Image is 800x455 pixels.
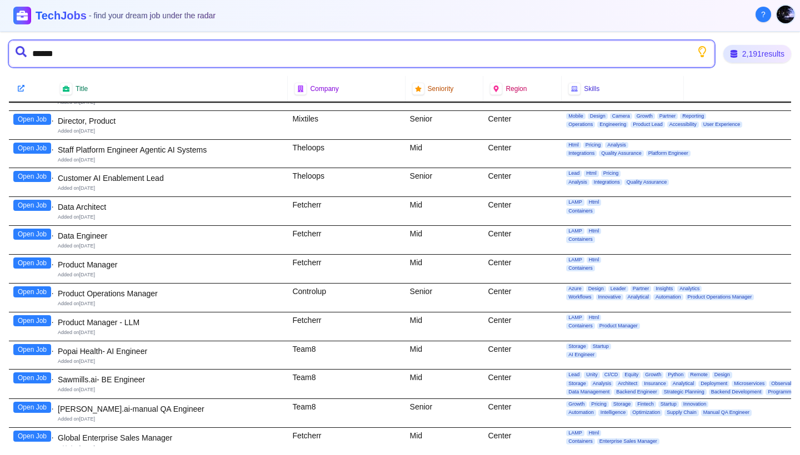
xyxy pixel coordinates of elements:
[598,410,628,416] span: Intelligence
[58,201,283,213] div: Data Architect
[406,399,484,427] div: Senior
[681,401,709,407] span: Innovation
[58,317,283,328] div: Product Manager - LLM
[584,170,599,176] span: Html
[602,372,621,378] span: CI/CD
[566,236,595,242] span: Containers
[566,122,595,128] span: Operations
[58,156,283,164] div: Added on [DATE]
[597,122,628,128] span: Engineering
[635,401,656,407] span: Fintech
[288,255,405,283] div: Fetcherr
[288,168,405,196] div: Theloops
[566,410,596,416] span: Automation
[58,386,283,393] div: Added on [DATE]
[288,197,405,225] div: Fetcherr
[58,432,283,443] div: Global Enterprise Sales Manager
[589,401,609,407] span: Pricing
[483,255,562,283] div: Center
[608,286,628,292] span: Leader
[428,84,454,93] span: Seniority
[586,286,606,292] span: Design
[58,374,283,385] div: Sawmills.ai- BE Engineer
[406,370,484,398] div: Mid
[596,294,623,300] span: Innovative
[667,122,699,128] span: Accessibility
[566,372,582,378] span: Lead
[587,228,602,234] span: Html
[584,372,600,378] span: Unity
[761,9,766,20] span: ?
[58,230,283,241] div: Data Engineer
[653,286,675,292] span: Insights
[36,8,216,23] h1: TechJobs
[591,343,611,350] span: Startup
[566,150,597,156] span: Integrations
[58,416,283,423] div: Added on [DATE]
[566,323,595,329] span: Containers
[566,438,595,444] span: Containers
[13,171,51,182] button: Open Job
[664,410,699,416] span: Supply Chain
[601,170,621,176] span: Pricing
[58,128,283,135] div: Added on [DATE]
[483,370,562,398] div: Center
[483,197,562,225] div: Center
[614,389,659,395] span: Backend Engineer
[566,265,595,271] span: Containers
[406,140,484,168] div: Mid
[701,122,743,128] span: User Experience
[13,114,51,125] button: Open Job
[58,346,283,357] div: Popai Health- AI Engineer
[566,142,581,148] span: Html
[709,389,764,395] span: Backend Development
[288,226,405,254] div: Fetcherr
[288,399,405,427] div: Team8
[634,113,655,119] span: Growth
[483,312,562,341] div: Center
[288,111,405,139] div: Mixtiles
[588,113,608,119] span: Design
[686,294,754,300] span: Product Operations Manager
[642,381,668,387] span: Insurance
[58,403,283,414] div: [PERSON_NAME].ai-manual QA Engineer
[587,257,602,263] span: Html
[605,142,628,148] span: Analysis
[406,111,484,139] div: Senior
[677,286,702,292] span: Analytics
[610,113,632,119] span: Camera
[288,284,405,312] div: Controlup
[592,179,622,185] span: Integrations
[13,143,51,154] button: Open Job
[597,438,659,444] span: Enterprise Sales Manager
[566,228,584,234] span: LAMP
[566,389,612,395] span: Data Management
[13,372,51,383] button: Open Job
[653,294,683,300] span: Automation
[58,300,283,307] div: Added on [DATE]
[58,444,283,452] div: Added on [DATE]
[732,381,767,387] span: Microservices
[288,370,405,398] div: Team8
[624,179,669,185] span: Quality Assurance
[58,329,283,336] div: Added on [DATE]
[58,288,283,299] div: Product Operations Manager
[657,113,678,119] span: Partner
[597,323,640,329] span: Product Manager
[288,312,405,341] div: Fetcherr
[58,358,283,365] div: Added on [DATE]
[712,372,732,378] span: Design
[13,402,51,413] button: Open Job
[483,284,562,312] div: Center
[698,381,729,387] span: Deployment
[626,294,652,300] span: Analytical
[622,372,641,378] span: Equity
[566,294,593,300] span: Workflows
[658,401,679,407] span: Startup
[566,401,587,407] span: Growth
[13,200,51,211] button: Open Job
[58,271,283,279] div: Added on [DATE]
[58,242,283,250] div: Added on [DATE]
[566,352,597,358] span: AI Engineer
[483,140,562,168] div: Center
